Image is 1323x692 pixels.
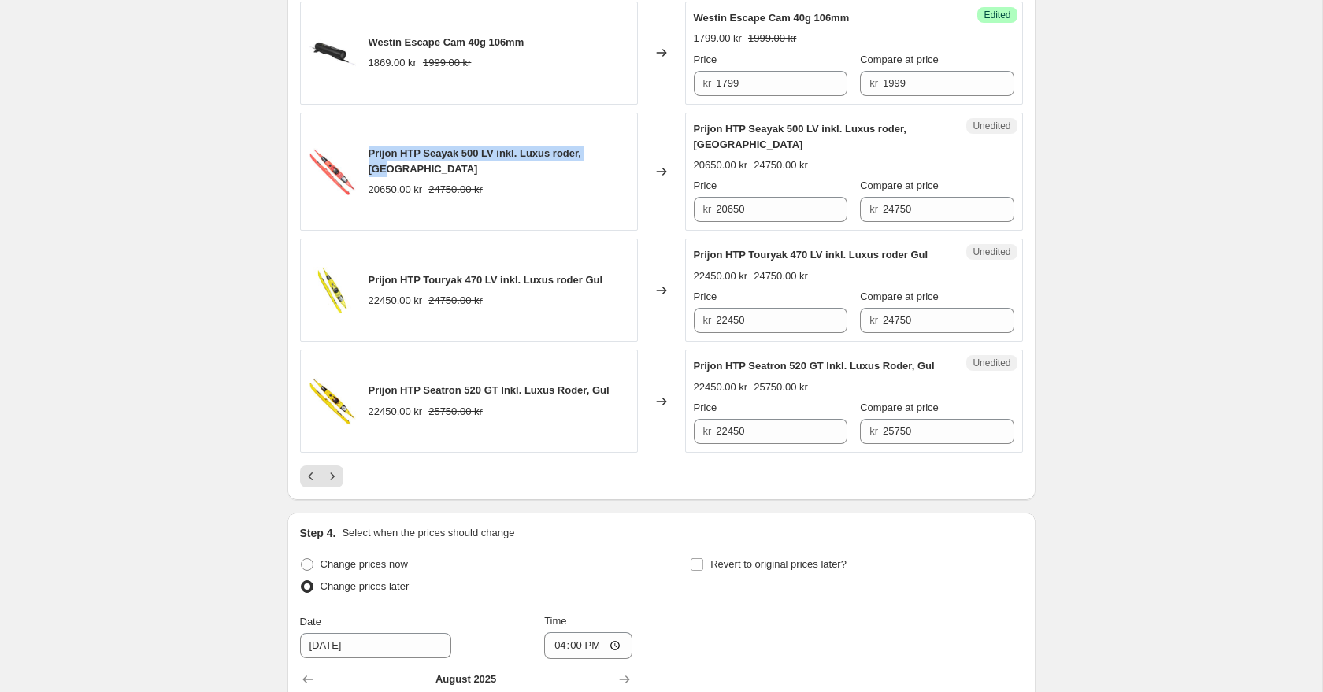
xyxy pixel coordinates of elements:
span: Westin Escape Cam 40g 106mm [694,12,850,24]
span: Time [544,615,566,627]
span: Unedited [973,120,1010,132]
span: Date [300,616,321,627]
span: Prijon HTP Seatron 520 GT Inkl. Luxus Roder, Gul [369,384,610,396]
span: Compare at price [860,54,939,65]
div: 22450.00 kr [694,268,748,284]
span: kr [869,77,878,89]
strike: 1999.00 kr [748,31,796,46]
span: Revert to original prices later? [710,558,847,570]
div: 22450.00 kr [369,404,423,420]
span: kr [869,425,878,437]
span: Price [694,402,717,413]
span: kr [703,425,712,437]
span: kr [869,203,878,215]
img: westin_4_kayakstore_80x.webp [309,29,356,76]
span: kr [703,77,712,89]
span: Prijon HTP Seayak 500 LV inkl. Luxus roder, [GEOGRAPHIC_DATA] [369,147,581,175]
span: Prijon HTP Touryak 470 LV inkl. Luxus roder Gul [694,249,928,261]
div: 20650.00 kr [369,182,423,198]
strike: 1999.00 kr [423,55,471,71]
div: 20650.00 kr [694,157,748,173]
span: Unedited [973,246,1010,258]
span: Price [694,290,717,302]
div: 22450.00 kr [369,293,423,309]
span: Compare at price [860,402,939,413]
span: kr [703,203,712,215]
span: Prijon HTP Touryak 470 LV inkl. Luxus roder Gul [369,274,603,286]
span: Compare at price [860,179,939,191]
button: Show previous month, July 2025 [297,668,319,690]
span: Westin Escape Cam 40g 106mm [369,36,524,48]
strike: 24750.00 kr [754,268,808,284]
strike: 24750.00 kr [428,182,483,198]
img: prijontouryak_80x.webp [309,267,356,314]
span: Prijon HTP Seatron 520 GT Inkl. Luxus Roder, Gul [694,360,935,372]
button: Previous [300,465,322,487]
input: 8/20/2025 [300,633,451,658]
button: Show next month, September 2025 [613,668,636,690]
strike: 24750.00 kr [754,157,808,173]
p: Select when the prices should change [342,525,514,541]
strike: 25750.00 kr [754,379,808,395]
nav: Pagination [300,465,343,487]
img: Prijon-HTP-Seatron-gul_jpg_80x.webp [309,378,356,425]
strike: 25750.00 kr [428,404,483,420]
span: Edited [984,9,1010,21]
span: Prijon HTP Seayak 500 LV inkl. Luxus roder, [GEOGRAPHIC_DATA] [694,123,906,150]
span: Compare at price [860,290,939,302]
div: 1869.00 kr [369,55,417,71]
span: Price [694,54,717,65]
span: Price [694,179,717,191]
img: seayak500lv_80x.webp [309,148,356,195]
span: Unedited [973,357,1010,369]
div: 22450.00 kr [694,379,748,395]
span: kr [869,314,878,326]
h2: Step 4. [300,525,336,541]
span: Change prices now [321,558,408,570]
span: kr [703,314,712,326]
span: Change prices later [321,580,409,592]
strike: 24750.00 kr [428,293,483,309]
div: 1799.00 kr [694,31,742,46]
input: 12:00 [544,632,632,659]
button: Next [321,465,343,487]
